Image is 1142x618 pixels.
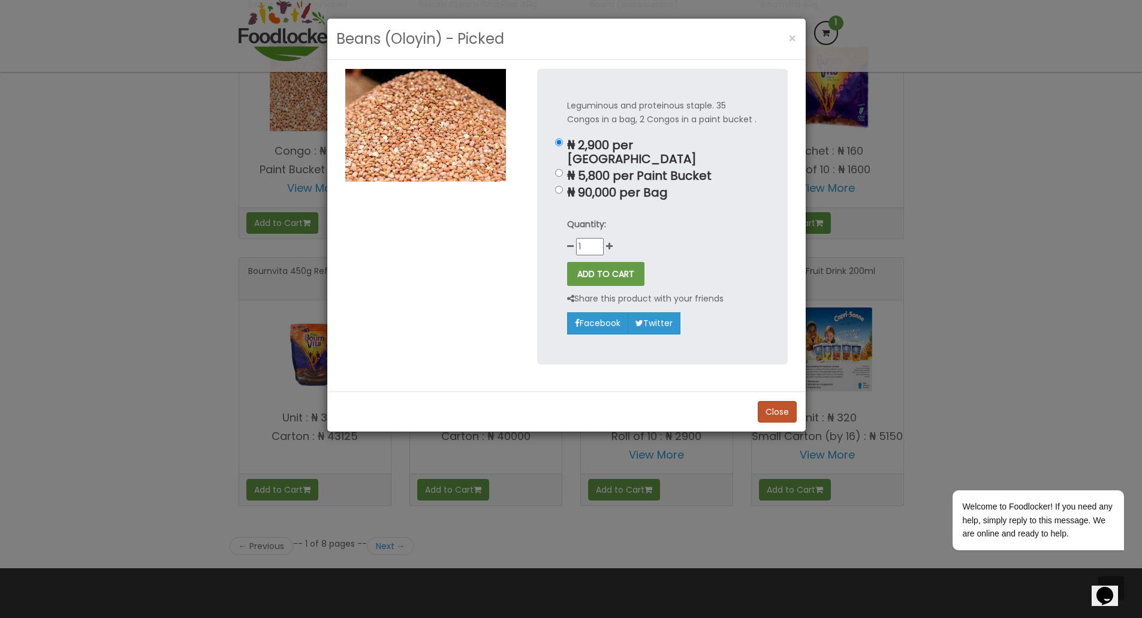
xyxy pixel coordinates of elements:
[567,169,758,183] p: ₦ 5,800 per Paint Bucket
[567,262,644,286] button: ADD TO CART
[567,292,724,306] p: Share this product with your friends
[628,312,680,334] a: Twitter
[567,99,758,126] p: Leguminous and proteinous staple. 35 Congos in a bag, 2 Congos in a paint bucket .
[914,382,1130,564] iframe: chat widget
[788,30,797,47] span: ×
[567,186,758,200] p: ₦ 90,000 per Bag
[782,26,803,51] button: Close
[567,218,606,230] strong: Quantity:
[345,69,506,182] img: Beans (Oloyin) - Picked
[555,169,563,177] input: ₦ 5,800 per Paint Bucket
[567,138,758,166] p: ₦ 2,900 per [GEOGRAPHIC_DATA]
[758,401,797,423] button: Close
[1092,570,1130,606] iframe: chat widget
[567,312,628,334] a: Facebook
[555,138,563,146] input: ₦ 2,900 per [GEOGRAPHIC_DATA]
[555,186,563,194] input: ₦ 90,000 per Bag
[336,28,504,50] h3: Beans (Oloyin) - Picked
